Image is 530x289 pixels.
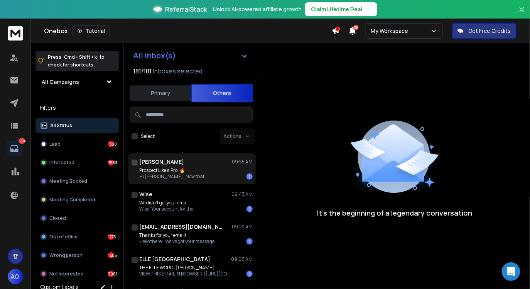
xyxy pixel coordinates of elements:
[366,5,371,13] span: →
[139,238,214,245] p: Hello there! We've got your message
[139,265,232,271] p: THE ELLE WORD: [PERSON_NAME]
[353,25,359,30] span: 50
[139,232,214,238] p: Thanks for your email!
[246,206,253,212] div: 1
[139,206,193,212] p: Wise. Your account for the
[133,52,176,59] h1: All Inbox(s)
[49,234,78,240] p: Out of office
[153,66,203,76] h3: Inboxes selected
[8,269,23,284] button: AO
[35,266,119,282] button: Not Interested3981
[35,192,119,207] button: Meeting Completed
[139,167,204,173] p: Prospect Like a Pro! 🔥
[139,255,210,263] h1: ELLE [GEOGRAPHIC_DATA]
[49,178,87,184] p: Meeting Booked
[468,27,511,35] p: Get Free Credits
[35,229,119,245] button: Out of office1276
[139,158,184,166] h1: [PERSON_NAME]
[452,23,516,39] button: Get Free Credits
[48,53,105,69] p: Press to check for shortcuts.
[246,271,253,277] div: 1
[141,133,155,139] label: Select
[232,224,253,230] p: 09:22 AM
[246,173,253,180] div: 1
[232,159,253,165] p: 09:55 AM
[191,84,253,102] button: Others
[42,78,79,86] h1: All Campaigns
[35,102,119,113] h3: Filters
[130,85,191,102] button: Primary
[35,211,119,226] button: Closed
[73,25,110,36] button: Tutorial
[502,262,520,281] div: Open Intercom Messenger
[35,248,119,263] button: Wrong person1405
[108,252,114,258] div: 1405
[108,234,114,240] div: 1276
[50,122,72,129] p: All Status
[19,138,25,144] p: 15575
[139,173,204,180] p: Hi [PERSON_NAME] , Now that
[517,5,527,23] button: Close banner
[133,66,152,76] span: 181 / 181
[317,207,472,218] p: It’s the beginning of a legendary conversation
[213,5,302,13] p: Unlock AI-powered affiliate growth
[63,53,98,61] span: Cmd + Shift + k
[35,74,119,90] button: All Campaigns
[139,223,224,231] h1: [EMAIL_ADDRESS][DOMAIN_NAME]
[49,197,95,203] p: Meeting Completed
[7,141,22,156] a: 15575
[44,25,332,36] div: Onebox
[49,215,66,221] p: Closed
[35,155,119,170] button: Interested7583
[49,271,84,277] p: Not Interested
[165,5,207,14] span: ReferralStack
[127,48,254,63] button: All Inbox(s)
[35,173,119,189] button: Meeting Booked
[231,256,253,262] p: 09:06 AM
[305,2,377,16] button: Claim Lifetime Deal→
[108,160,114,166] div: 7583
[231,191,253,197] p: 09:43 AM
[139,190,152,198] h1: Wise
[139,200,193,206] p: We didn’t get your email
[49,252,83,258] p: Wrong person
[35,118,119,133] button: All Status
[108,271,114,277] div: 3981
[49,160,74,166] p: Interested
[139,271,232,277] p: VIEW THIS EMAIL IN BROWSER ([URL][DOMAIN_NAME]) [URL][DOMAIN_NAME]
[246,238,253,245] div: 1
[108,141,114,147] div: 1330
[35,136,119,152] button: Lead1330
[371,27,411,35] p: My Workspace
[49,141,61,147] p: Lead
